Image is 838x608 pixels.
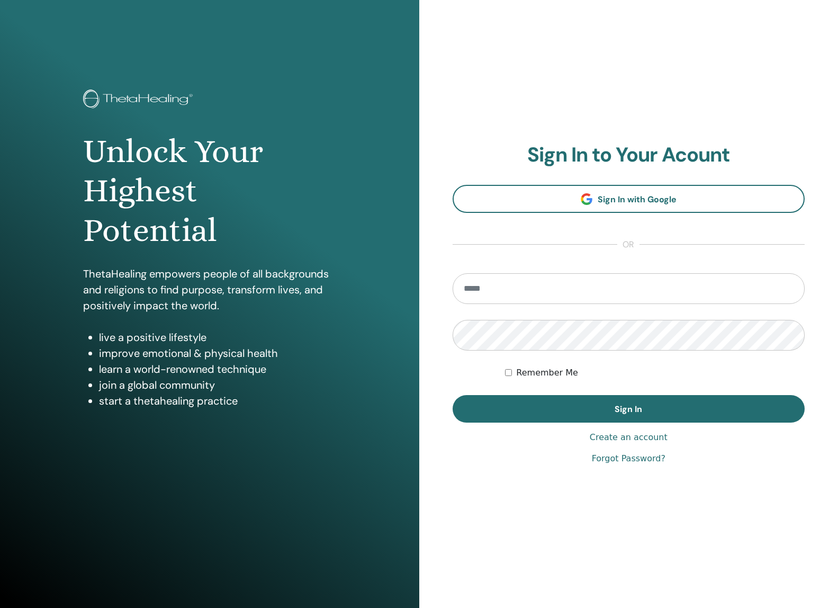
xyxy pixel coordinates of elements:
[453,185,805,213] a: Sign In with Google
[453,395,805,423] button: Sign In
[83,266,336,314] p: ThetaHealing empowers people of all backgrounds and religions to find purpose, transform lives, a...
[590,431,668,444] a: Create an account
[598,194,677,205] span: Sign In with Google
[99,393,336,409] li: start a thetahealing practice
[516,366,578,379] label: Remember Me
[99,377,336,393] li: join a global community
[99,361,336,377] li: learn a world-renowned technique
[99,329,336,345] li: live a positive lifestyle
[83,132,336,250] h1: Unlock Your Highest Potential
[617,238,639,251] span: or
[505,366,805,379] div: Keep me authenticated indefinitely or until I manually logout
[99,345,336,361] li: improve emotional & physical health
[592,452,665,465] a: Forgot Password?
[615,404,642,415] span: Sign In
[453,143,805,167] h2: Sign In to Your Acount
